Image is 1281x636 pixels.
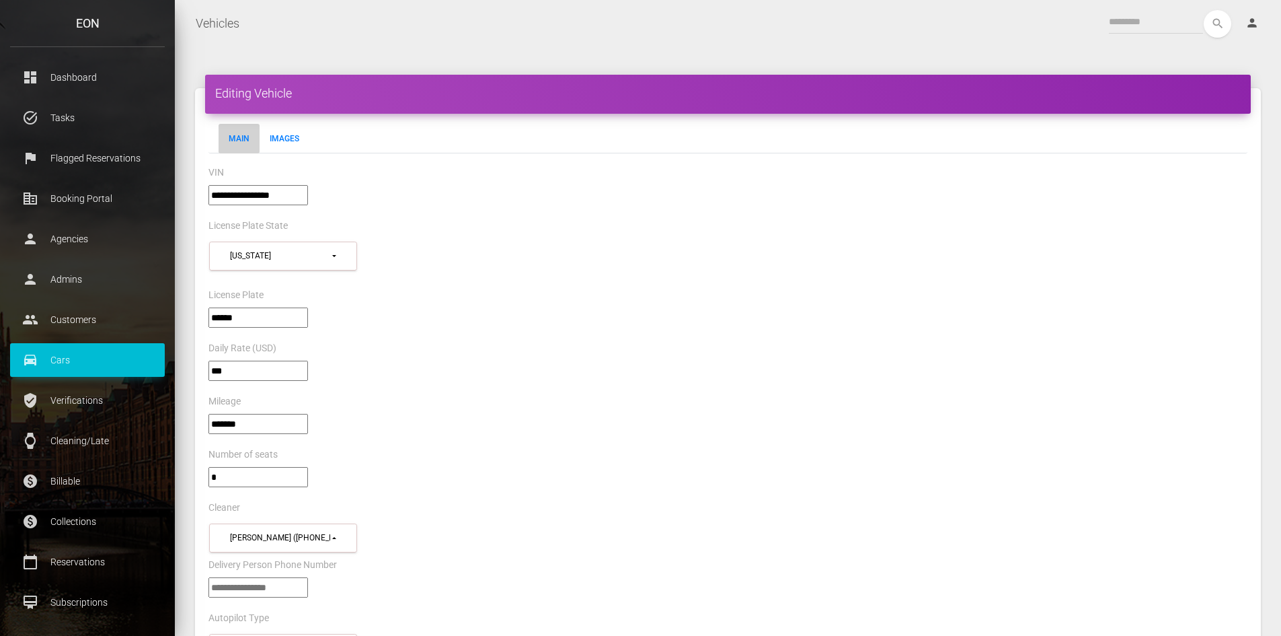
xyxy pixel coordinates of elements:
[20,552,155,572] p: Reservations
[20,148,155,168] p: Flagged Reservations
[10,262,165,296] a: person Admins
[208,559,337,572] label: Delivery Person Phone Number
[196,7,239,40] a: Vehicles
[20,592,155,612] p: Subscriptions
[219,124,260,153] a: Main
[208,166,224,180] label: VIN
[20,471,155,491] p: Billable
[230,250,330,262] div: [US_STATE]
[208,501,240,515] label: Cleaner
[260,124,309,153] a: Images
[10,505,165,538] a: paid Collections
[10,222,165,256] a: person Agencies
[10,141,165,175] a: flag Flagged Reservations
[10,303,165,337] a: people Customers
[208,612,269,625] label: Autopilot Type
[208,342,276,355] label: Daily Rate (USD)
[1235,10,1271,37] a: person
[20,188,155,209] p: Booking Portal
[10,586,165,619] a: card_membership Subscriptions
[10,424,165,458] a: watch Cleaning/Late
[20,229,155,249] p: Agencies
[208,289,264,302] label: License Plate
[10,384,165,417] a: verified_user Verifications
[209,524,357,553] button: James Brooks (+17162540340)
[1204,10,1231,38] button: search
[10,101,165,135] a: task_alt Tasks
[20,108,155,128] p: Tasks
[10,343,165,377] a: drive_eta Cars
[20,431,155,451] p: Cleaning/Late
[1245,16,1259,30] i: person
[10,182,165,215] a: corporate_fare Booking Portal
[20,269,155,289] p: Admins
[20,390,155,411] p: Verifications
[20,310,155,330] p: Customers
[208,219,288,233] label: License Plate State
[10,61,165,94] a: dashboard Dashboard
[215,85,1241,102] h4: Editing Vehicle
[230,532,330,544] div: [PERSON_NAME] ([PHONE_NUMBER])
[208,448,278,462] label: Number of seats
[20,350,155,370] p: Cars
[20,67,155,87] p: Dashboard
[10,464,165,498] a: paid Billable
[208,395,241,409] label: Mileage
[10,545,165,579] a: calendar_today Reservations
[209,242,357,271] button: Arizona
[20,511,155,532] p: Collections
